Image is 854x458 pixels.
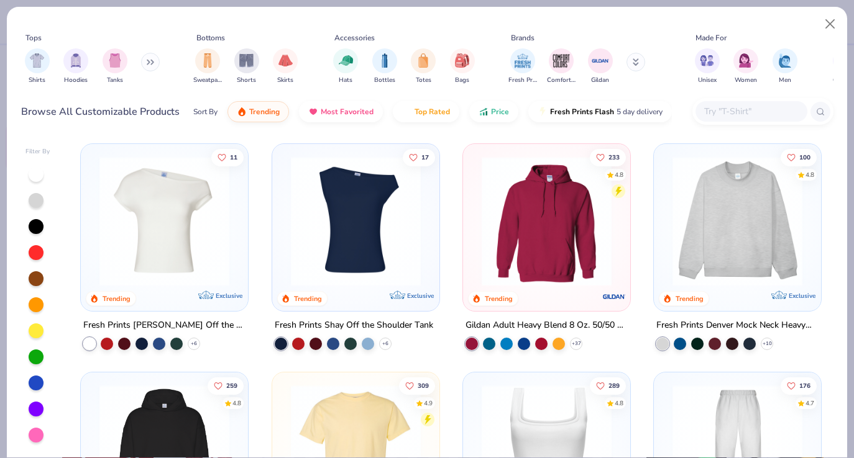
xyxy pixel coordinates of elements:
button: Like [402,148,434,166]
div: filter for Tanks [103,48,127,85]
span: Totes [416,76,431,85]
img: Bags Image [455,53,469,68]
span: Shirts [29,76,45,85]
span: + 6 [382,340,388,348]
span: Men [779,76,791,85]
div: filter for Bottles [372,48,397,85]
div: Sort By [193,106,218,117]
button: Fresh Prints Flash5 day delivery [528,101,672,122]
div: filter for Gildan [588,48,613,85]
img: Women Image [739,53,753,68]
input: Try "T-Shirt" [703,104,799,119]
button: filter button [450,48,475,85]
span: Exclusive [789,292,815,300]
img: Skirts Image [278,53,293,68]
img: Gildan logo [602,284,627,309]
button: Like [398,377,434,395]
span: 100 [799,154,810,160]
img: f5d85501-0dbb-4ee4-b115-c08fa3845d83 [666,156,809,286]
div: Fresh Prints Denver Mock Neck Heavyweight Sweatshirt [656,318,819,333]
span: Fresh Prints [508,76,537,85]
img: Tanks Image [108,53,122,68]
span: Bags [455,76,469,85]
div: 4.7 [806,399,814,408]
img: Unisex Image [700,53,714,68]
img: Sweatpants Image [201,53,214,68]
span: Exclusive [407,292,434,300]
div: filter for Unisex [695,48,720,85]
div: 4.8 [232,399,241,408]
button: filter button [733,48,758,85]
img: flash.gif [538,107,548,117]
div: filter for Men [773,48,797,85]
div: Gildan Adult Heavy Blend 8 Oz. 50/50 Hooded Sweatshirt [466,318,628,333]
button: filter button [588,48,613,85]
button: filter button [773,48,797,85]
span: Hats [339,76,352,85]
button: Close [819,12,842,36]
div: Filter By [25,147,50,156]
button: filter button [333,48,358,85]
div: Fresh Prints [PERSON_NAME] Off the Shoulder Top [83,318,246,333]
span: Comfort Colors [547,76,576,85]
div: filter for Fresh Prints [508,48,537,85]
div: filter for Shirts [25,48,50,85]
button: filter button [193,48,222,85]
span: Fresh Prints Flash [550,107,614,117]
span: Top Rated [415,107,450,117]
span: Women [735,76,757,85]
div: filter for Comfort Colors [547,48,576,85]
span: Skirts [277,76,293,85]
div: Browse All Customizable Products [21,104,180,119]
button: Most Favorited [299,101,383,122]
span: Bottles [374,76,395,85]
button: Like [781,377,817,395]
div: 4.8 [615,170,623,179]
button: Top Rated [393,101,459,122]
span: 176 [799,383,810,389]
img: Fresh Prints Image [513,52,532,70]
img: trending.gif [237,107,247,117]
button: Like [211,148,244,166]
img: Comfort Colors Image [552,52,571,70]
span: Shorts [237,76,256,85]
img: Shirts Image [30,53,44,68]
img: af1e0f41-62ea-4e8f-9b2b-c8bb59fc549d [427,156,569,286]
button: Like [590,148,626,166]
div: Made For [696,32,727,43]
div: 4.8 [615,399,623,408]
button: filter button [372,48,397,85]
span: 233 [608,154,620,160]
img: Totes Image [416,53,430,68]
img: a1c94bf0-cbc2-4c5c-96ec-cab3b8502a7f [93,156,236,286]
span: 259 [226,383,237,389]
span: Gildan [591,76,609,85]
button: filter button [695,48,720,85]
div: filter for Hoodies [63,48,88,85]
span: Sweatpants [193,76,222,85]
button: filter button [547,48,576,85]
span: + 37 [571,340,581,348]
span: Hoodies [64,76,88,85]
span: Exclusive [216,292,243,300]
span: + 10 [763,340,772,348]
div: filter for Totes [411,48,436,85]
img: 01756b78-01f6-4cc6-8d8a-3c30c1a0c8ac [475,156,618,286]
div: Tops [25,32,42,43]
button: Trending [227,101,289,122]
div: Brands [511,32,535,43]
img: Hats Image [339,53,353,68]
div: filter for Hats [333,48,358,85]
div: filter for Sweatpants [193,48,222,85]
img: 5716b33b-ee27-473a-ad8a-9b8687048459 [285,156,427,286]
div: 4.8 [806,170,814,179]
div: filter for Bags [450,48,475,85]
img: a164e800-7022-4571-a324-30c76f641635 [618,156,760,286]
span: 309 [417,383,428,389]
button: Like [590,377,626,395]
button: filter button [103,48,127,85]
img: Bottles Image [378,53,392,68]
img: TopRated.gif [402,107,412,117]
div: Fresh Prints Shay Off the Shoulder Tank [275,318,433,333]
span: 5 day delivery [617,105,663,119]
